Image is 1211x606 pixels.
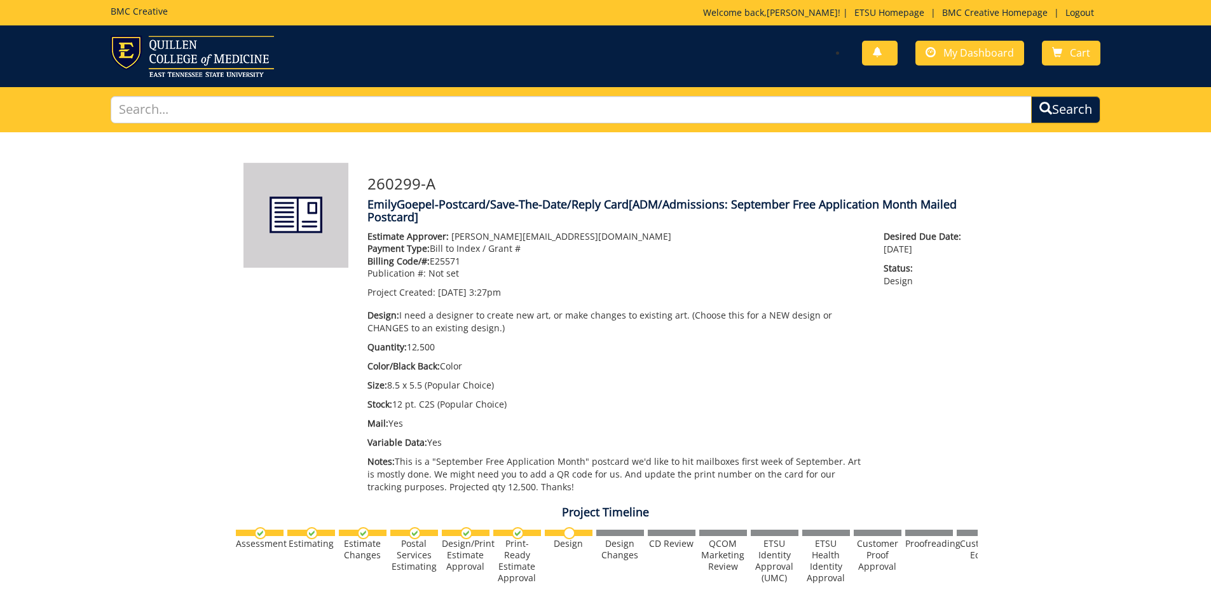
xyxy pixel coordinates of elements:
[287,538,335,549] div: Estimating
[306,527,318,539] img: checkmark
[563,527,575,539] img: no
[512,527,524,539] img: checkmark
[367,360,865,373] p: Color
[367,267,426,279] span: Publication #:
[390,538,438,572] div: Postal Services Estimating
[884,262,968,275] span: Status:
[438,286,501,298] span: [DATE] 3:27pm
[703,6,1100,19] p: Welcome back, ! | | |
[1031,96,1100,123] button: Search
[428,267,459,279] span: Not set
[460,527,472,539] img: checkmark
[367,255,865,268] p: E25571
[236,538,284,549] div: Assessment
[367,379,865,392] p: 8.5 x 5.5 (Popular Choice)
[367,360,440,372] span: Color/Black Back:
[367,286,435,298] span: Project Created:
[751,538,798,584] div: ETSU Identity Approval (UMC)
[111,36,274,77] img: ETSU logo
[367,398,865,411] p: 12 pt. C2S (Popular Choice)
[367,379,387,391] span: Size:
[111,6,168,16] h5: BMC Creative
[884,230,968,243] span: Desired Due Date:
[699,538,747,572] div: QCOM Marketing Review
[357,527,369,539] img: checkmark
[367,198,968,224] h4: EmilyGoepel-Postcard/Save-The-Date/Reply Card
[596,538,644,561] div: Design Changes
[367,309,865,334] p: I need a designer to create new art, or make changes to existing art. (Choose this for a NEW desi...
[367,242,430,254] span: Payment Type:
[367,230,449,242] span: Estimate Approver:
[957,538,1004,561] div: Customer Edits
[254,527,266,539] img: checkmark
[936,6,1054,18] a: BMC Creative Homepage
[1059,6,1100,18] a: Logout
[339,538,387,561] div: Estimate Changes
[234,506,978,519] h4: Project Timeline
[367,309,399,321] span: Design:
[442,538,489,572] div: Design/Print Estimate Approval
[111,96,1032,123] input: Search...
[367,341,407,353] span: Quantity:
[648,538,695,549] div: CD Review
[367,436,865,449] p: Yes
[367,417,388,429] span: Mail:
[367,255,430,267] span: Billing Code/#:
[848,6,931,18] a: ETSU Homepage
[767,6,838,18] a: [PERSON_NAME]
[1070,46,1090,60] span: Cart
[367,417,865,430] p: Yes
[884,262,968,287] p: Design
[905,538,953,549] div: Proofreading
[802,538,850,584] div: ETSU Health Identity Approval
[545,538,592,549] div: Design
[493,538,541,584] div: Print-Ready Estimate Approval
[367,176,968,192] h3: 260299-A
[367,455,865,493] p: This is a "September Free Application Month" postcard we'd like to hit mailboxes first week of Se...
[409,527,421,539] img: checkmark
[915,41,1024,65] a: My Dashboard
[367,341,865,354] p: 12,500
[367,196,957,224] span: [ADM/Admissions: September Free Application Month Mailed Postcard]
[367,242,865,255] p: Bill to Index / Grant #
[367,230,865,243] p: [PERSON_NAME][EMAIL_ADDRESS][DOMAIN_NAME]
[854,538,901,572] div: Customer Proof Approval
[367,436,427,448] span: Variable Data:
[1042,41,1100,65] a: Cart
[243,163,348,268] img: Product featured image
[367,398,392,410] span: Stock:
[367,455,395,467] span: Notes:
[884,230,968,256] p: [DATE]
[943,46,1014,60] span: My Dashboard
